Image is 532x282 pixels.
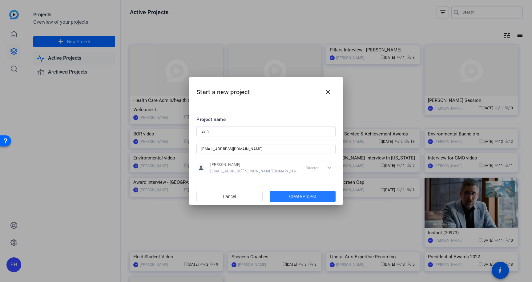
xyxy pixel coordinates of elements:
span: Create Project [289,193,316,200]
span: [PERSON_NAME] [210,162,299,167]
span: Cancel [223,191,236,202]
input: Add others: Type email or team members name [201,145,331,153]
button: Create Project [270,191,336,202]
div: Project name [196,116,336,123]
mat-icon: person [196,163,206,172]
h2: Start a new project [189,77,343,102]
input: Enter Project Name [201,128,331,135]
span: [EMAIL_ADDRESS][PERSON_NAME][DOMAIN_NAME] [210,169,299,174]
button: Cancel [196,191,263,202]
mat-icon: close [324,88,332,96]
